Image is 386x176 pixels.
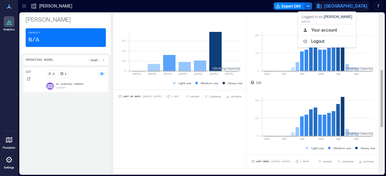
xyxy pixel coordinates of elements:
[250,159,292,165] button: Last Week |[DATE]-[DATE]
[336,159,355,165] button: COMPARE
[300,160,309,163] p: 1 Hour
[2,153,16,171] a: Settings
[56,82,84,86] p: NP Learning Commons
[354,137,359,140] text: 8pm
[209,95,221,98] span: COMPARE
[203,94,222,100] button: COMPARE
[282,73,286,75] text: 4am
[228,81,242,85] p: Heavy use
[257,134,258,137] tspan: 0
[323,160,332,163] span: EXPORT
[282,137,286,140] text: 4am
[163,73,172,75] text: [DATE]
[357,159,375,165] button: OPTIONS
[302,14,352,19] p: Logged in as
[122,39,126,42] tspan: 60
[2,14,17,33] a: Analytics
[225,94,242,100] button: OPTIONS
[26,15,106,23] p: [PERSON_NAME]
[122,49,126,53] tspan: 40
[354,73,359,75] text: 8pm
[172,95,179,98] p: 1 Day
[194,73,203,75] text: [DATE]
[334,146,351,150] p: Medium use
[117,94,163,100] button: Last 90 Days |[DATE]-[DATE]
[342,160,354,163] span: COMPARE
[65,71,67,76] p: 1
[179,73,187,75] text: [DATE]
[255,116,258,120] tspan: 10
[274,2,305,10] button: Export CSV
[122,59,126,63] tspan: 20
[26,58,53,63] p: Operating Hours
[255,98,258,102] tspan: 20
[336,137,341,140] text: 4pm
[132,73,141,75] text: [DATE]
[324,14,352,19] span: [PERSON_NAME]
[28,36,39,44] p: N/A
[28,31,40,35] p: Capacity
[255,51,258,55] tspan: 10
[324,3,367,9] span: [GEOGRAPHIC_DATA]
[184,94,201,100] button: EXPORT
[300,73,305,75] text: 8am
[264,137,270,140] text: 12am
[4,166,14,169] p: Settings
[318,73,324,75] text: 12pm
[124,69,126,73] tspan: 0
[257,69,258,73] tspan: 0
[300,137,305,140] text: 8am
[3,146,15,150] p: Floorplans
[363,160,374,163] span: OPTIONS
[201,81,218,85] p: Medium use
[317,159,334,165] button: EXPORT
[209,73,218,75] text: [DATE]
[315,1,369,11] button: [GEOGRAPHIC_DATA]
[39,3,72,9] p: [PERSON_NAME]
[56,86,66,90] p: Library
[318,137,324,140] text: 12pm
[231,95,241,98] span: OPTIONS
[179,81,191,85] p: Light use
[53,71,55,76] p: 0
[256,80,261,85] p: 1st
[225,73,233,75] text: [DATE]
[90,58,97,62] p: 7a - 8p
[190,95,200,98] span: EXPORT
[148,73,157,75] text: [DATE]
[336,73,341,75] text: 4pm
[311,146,324,150] p: Light use
[302,19,352,24] p: admin
[264,73,270,75] text: 12am
[255,33,258,37] tspan: 20
[1,133,17,151] a: Floorplans
[361,146,375,150] p: Heavy use
[3,28,15,31] p: Analytics
[26,70,31,75] p: 1st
